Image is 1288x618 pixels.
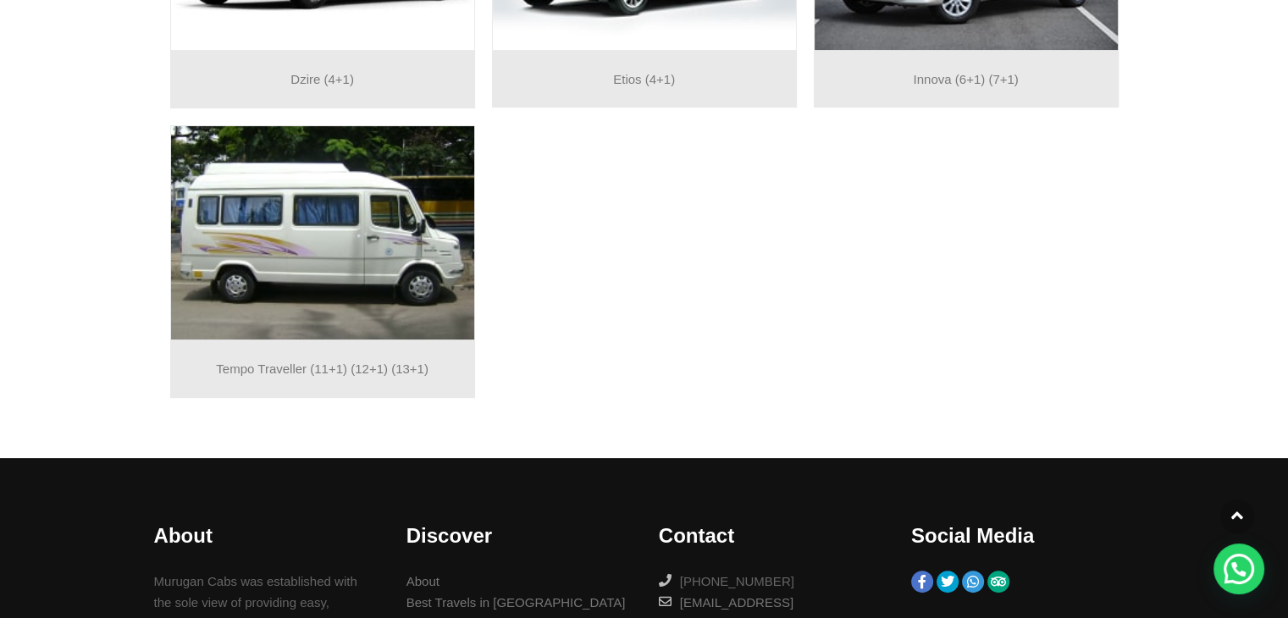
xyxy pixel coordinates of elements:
[501,69,788,91] p: Etios (4+1)
[180,358,466,380] p: Tempo Traveller (11+1) (12+1) (13+1)
[659,571,881,592] div: [PHONE_NUMBER]
[962,571,984,593] a: Whatsapp
[180,69,466,91] p: Dzire (4+1)
[911,524,1034,547] span: Social Media
[659,524,734,547] span: Contact
[911,571,933,593] a: Facebook
[154,524,213,547] span: About
[406,571,628,592] a: About
[823,69,1109,91] p: Innova (6+1) (7+1)
[406,592,628,613] a: Best Travels in [GEOGRAPHIC_DATA]
[937,571,959,593] a: Twitter
[406,524,492,547] span: Discover
[987,571,1009,593] a: TripAdvisor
